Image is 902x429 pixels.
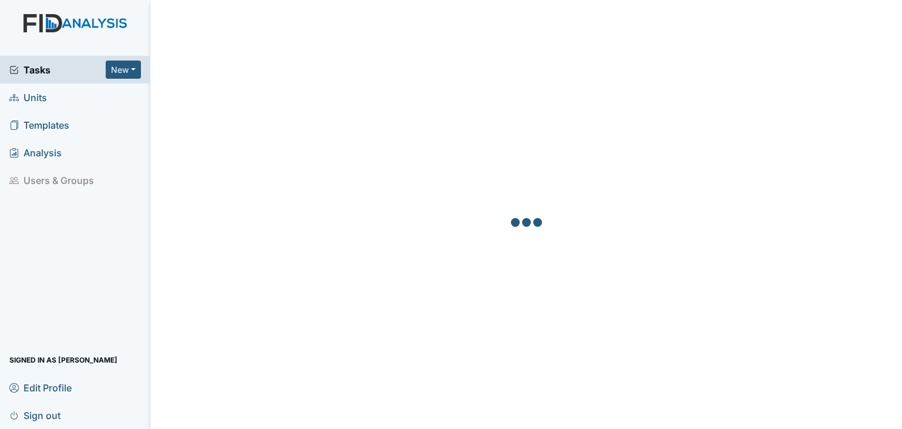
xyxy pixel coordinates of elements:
[9,351,117,369] span: Signed in as [PERSON_NAME]
[9,406,60,424] span: Sign out
[9,63,106,77] a: Tasks
[9,378,72,397] span: Edit Profile
[9,88,47,106] span: Units
[9,143,62,162] span: Analysis
[9,116,69,134] span: Templates
[106,61,141,79] button: New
